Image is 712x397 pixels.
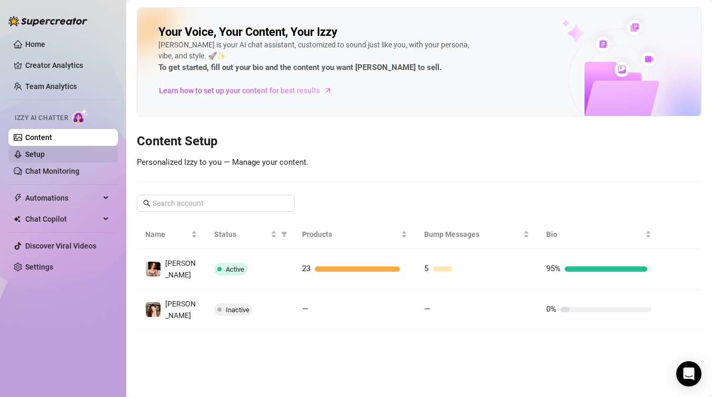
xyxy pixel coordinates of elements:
[158,25,337,39] h2: Your Voice, Your Content, Your Izzy
[302,264,310,273] span: 23
[281,231,287,237] span: filter
[206,220,294,249] th: Status
[137,133,701,150] h3: Content Setup
[25,190,100,206] span: Automations
[226,306,249,314] span: Inactive
[546,264,560,273] span: 95%
[72,109,88,124] img: AI Chatter
[14,194,22,202] span: thunderbolt
[137,220,206,249] th: Name
[165,259,196,279] span: [PERSON_NAME]
[146,262,161,276] img: Blair
[25,82,77,91] a: Team Analytics
[294,220,416,249] th: Products
[424,229,521,240] span: Bump Messages
[424,264,428,273] span: 5
[546,229,643,240] span: Bio
[214,229,268,240] span: Status
[158,63,442,72] strong: To get started, fill out your bio and the content you want [PERSON_NAME] to sell.
[153,197,280,209] input: Search account
[25,242,96,250] a: Discover Viral Videos
[302,304,308,314] span: —
[25,133,52,142] a: Content
[25,150,45,158] a: Setup
[538,8,701,116] img: ai-chatter-content-library-cLFOSyPT.png
[302,229,399,240] span: Products
[25,263,53,271] a: Settings
[137,157,308,167] span: Personalized Izzy to you — Manage your content.
[538,220,660,249] th: Bio
[25,57,109,74] a: Creator Analytics
[158,39,474,74] div: [PERSON_NAME] is your AI chat assistant, customized to sound just like you, with your persona, vi...
[424,304,430,314] span: —
[143,200,151,207] span: search
[226,265,244,273] span: Active
[279,226,289,242] span: filter
[165,300,196,320] span: [PERSON_NAME]
[25,211,100,227] span: Chat Copilot
[145,229,189,240] span: Name
[25,167,79,175] a: Chat Monitoring
[416,220,538,249] th: Bump Messages
[146,302,161,317] img: Blair
[323,85,333,96] span: arrow-right
[14,215,21,223] img: Chat Copilot
[15,113,68,123] span: Izzy AI Chatter
[8,16,87,26] img: logo-BBDzfeDw.svg
[676,361,701,386] div: Open Intercom Messenger
[159,85,320,96] span: Learn how to set up your content for best results
[158,82,340,99] a: Learn how to set up your content for best results
[546,304,556,314] span: 0%
[25,40,45,48] a: Home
